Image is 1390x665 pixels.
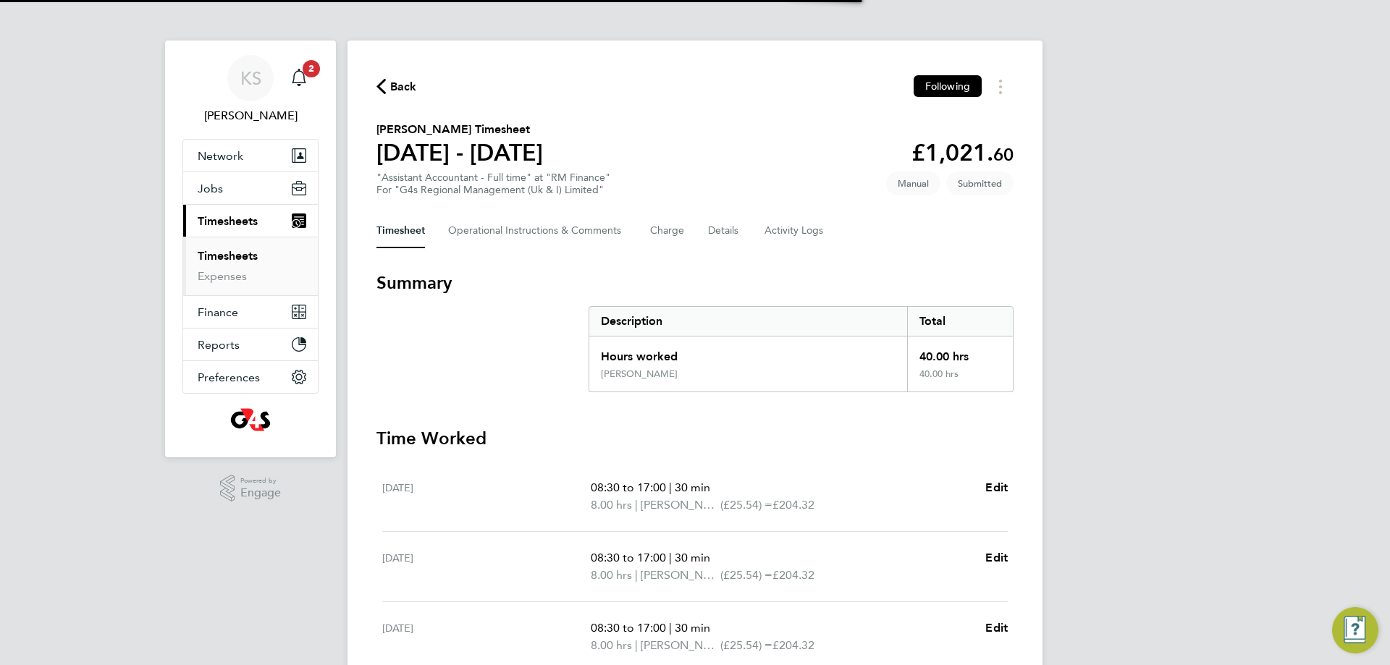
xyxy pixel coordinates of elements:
[285,55,313,101] a: 2
[589,306,1014,392] div: Summary
[708,213,741,248] button: Details
[907,368,1013,391] div: 40.00 hrs
[198,214,258,228] span: Timesheets
[985,479,1008,496] a: Edit
[985,551,1008,564] span: Edit
[925,80,970,93] span: Following
[675,551,710,564] span: 30 min
[198,182,223,195] span: Jobs
[764,213,825,248] button: Activity Logs
[382,479,591,514] div: [DATE]
[376,138,543,167] h1: [DATE] - [DATE]
[669,480,672,494] span: |
[165,41,336,457] nav: Main navigation
[985,480,1008,494] span: Edit
[182,107,319,124] span: Kirsty Stirland
[376,121,543,138] h2: [PERSON_NAME] Timesheet
[985,621,1008,635] span: Edit
[907,307,1013,336] div: Total
[914,75,982,97] button: Following
[376,77,417,96] button: Back
[641,496,720,514] span: [PERSON_NAME]
[720,638,772,652] span: (£25.54) =
[1332,607,1378,653] button: Engage Resource Center
[390,78,417,96] span: Back
[183,296,318,328] button: Finance
[198,338,240,352] span: Reports
[911,139,1014,166] app-decimal: £1,021.
[182,55,319,124] a: KS[PERSON_NAME]
[376,171,610,196] div: "Assistant Accountant - Full time" at "RM Finance"
[985,619,1008,637] a: Edit
[641,567,720,584] span: [PERSON_NAME]
[376,427,1014,450] h3: Time Worked
[907,336,1013,368] div: 40.00 hrs
[198,370,260,384] span: Preferences
[230,408,270,431] img: g4s6-logo-retina.png
[591,621,666,635] span: 08:30 to 17:00
[183,172,318,204] button: Jobs
[591,498,632,512] span: 8.00 hrs
[772,498,814,512] span: £204.32
[198,269,247,283] a: Expenses
[987,75,1014,98] button: Timesheets Menu
[183,140,318,171] button: Network
[669,551,672,564] span: |
[720,568,772,582] span: (£25.54) =
[382,619,591,654] div: [DATE]
[601,368,678,380] div: [PERSON_NAME]
[886,171,940,195] span: This timesheet was manually created.
[198,305,238,319] span: Finance
[240,475,281,487] span: Powered by
[985,549,1008,567] a: Edit
[220,475,282,502] a: Powered byEngage
[669,621,672,635] span: |
[183,237,318,295] div: Timesheets
[591,638,632,652] span: 8.00 hrs
[675,621,710,635] span: 30 min
[591,480,666,494] span: 08:30 to 17:00
[591,551,666,564] span: 08:30 to 17:00
[591,568,632,582] span: 8.00 hrs
[376,213,425,248] button: Timesheet
[448,213,627,248] button: Operational Instructions & Comments
[198,149,243,163] span: Network
[946,171,1014,195] span: This timesheet is Submitted.
[382,549,591,584] div: [DATE]
[635,638,638,652] span: |
[183,205,318,237] button: Timesheets
[240,69,261,88] span: KS
[635,498,638,512] span: |
[993,144,1014,165] span: 60
[641,637,720,654] span: [PERSON_NAME]
[772,638,814,652] span: £204.32
[589,336,907,368] div: Hours worked
[635,568,638,582] span: |
[198,249,258,263] a: Timesheets
[772,568,814,582] span: £204.32
[376,271,1014,295] h3: Summary
[720,498,772,512] span: (£25.54) =
[183,329,318,360] button: Reports
[650,213,685,248] button: Charge
[183,361,318,393] button: Preferences
[589,307,907,336] div: Description
[182,408,319,431] a: Go to home page
[303,60,320,77] span: 2
[376,184,610,196] div: For "G4s Regional Management (Uk & I) Limited"
[675,480,710,494] span: 30 min
[240,487,281,499] span: Engage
